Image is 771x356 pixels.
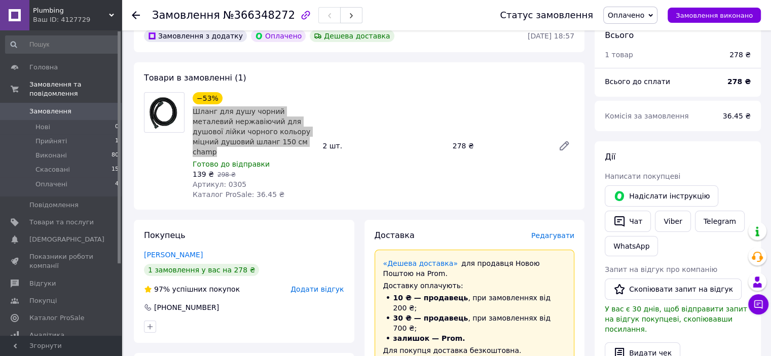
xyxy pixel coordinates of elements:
button: Чат [605,211,651,232]
button: Надіслати інструкцію [605,185,718,207]
div: 278 ₴ [729,50,751,60]
span: 1 [115,137,119,146]
span: 80 [112,151,119,160]
input: Пошук [5,35,120,54]
span: Артикул: 0305 [193,180,246,188]
span: 4 [115,180,119,189]
div: Дешева доставка [310,30,394,42]
span: Каталог ProSale [29,313,84,323]
li: , при замовленнях від 200 ₴; [383,293,566,313]
div: 2 шт. [318,139,448,153]
span: Запит на відгук про компанію [605,265,717,273]
div: Оплачено [251,30,306,42]
span: Виконані [35,151,67,160]
span: 1 товар [605,51,633,59]
span: 0 [115,123,119,132]
span: Plumbing [33,6,109,15]
span: Аналітика [29,331,64,340]
span: Нові [35,123,50,132]
span: Відгуки [29,279,56,288]
span: Покупець [144,230,186,240]
span: Доставка [375,230,415,240]
span: Оплачено [608,11,644,19]
span: Головна [29,63,58,72]
span: Редагувати [531,231,574,240]
span: Товари та послуги [29,218,94,227]
span: [DEMOGRAPHIC_DATA] [29,235,104,244]
button: Скопіювати запит на відгук [605,279,742,300]
img: Шланг для душу чорний металевий нержавіючий для душової лійки чорного кольору міцний душовий шлан... [147,93,181,132]
span: Показники роботи компанії [29,252,94,270]
span: Додати відгук [290,285,344,293]
a: Telegram [695,211,745,232]
span: Дії [605,152,615,162]
a: WhatsApp [605,236,658,256]
a: [PERSON_NAME] [144,251,203,259]
span: 298 ₴ [217,171,236,178]
span: Замовлення та повідомлення [29,80,122,98]
span: 15 [112,165,119,174]
span: залишок — Prom. [393,334,465,342]
span: Прийняті [35,137,67,146]
span: Покупці [29,296,57,305]
div: успішних покупок [144,284,240,294]
button: Замовлення виконано [668,8,761,23]
span: Замовлення [29,107,71,116]
div: Доставку оплачують: [383,281,566,291]
button: Чат з покупцем [748,294,768,314]
span: У вас є 30 днів, щоб відправити запит на відгук покупцеві, скопіювавши посилання. [605,305,747,333]
div: −53% [193,92,223,104]
span: Замовлення виконано [676,12,753,19]
li: , при замовленнях від 700 ₴; [383,313,566,333]
a: Viber [655,211,690,232]
span: Написати покупцеві [605,172,680,180]
div: [PHONE_NUMBER] [153,302,220,312]
span: Всього до сплати [605,77,670,86]
div: Повернутися назад [132,10,140,20]
div: 1 замовлення у вас на 278 ₴ [144,264,259,276]
span: 139 ₴ [193,170,214,178]
span: Каталог ProSale: 36.45 ₴ [193,190,284,199]
span: Готово до відправки [193,160,270,168]
span: Оплачені [35,180,67,189]
span: 97% [154,285,170,293]
span: №366348272 [223,9,295,21]
a: «Дешева доставка» [383,259,458,267]
a: Редагувати [554,136,574,156]
div: 278 ₴ [449,139,550,153]
span: Всього [605,30,634,40]
span: 10 ₴ — продавець [393,294,468,302]
span: Комісія за замовлення [605,112,689,120]
span: Повідомлення [29,201,79,210]
div: для продавця Новою Поштою на Prom. [383,258,566,279]
span: Скасовані [35,165,70,174]
div: Для покупця доставка безкоштовна. [383,345,566,355]
span: 36.45 ₴ [723,112,751,120]
div: Статус замовлення [500,10,593,20]
time: [DATE] 18:57 [528,32,574,40]
div: Замовлення з додатку [144,30,247,42]
b: 278 ₴ [727,77,751,86]
div: Ваш ID: 4127729 [33,15,122,24]
a: Шланг для душу чорний металевий нержавіючий для душової лійки чорного кольору міцний душовий шлан... [193,107,310,156]
span: 30 ₴ — продавець [393,314,468,322]
span: Замовлення [152,9,220,21]
span: Товари в замовленні (1) [144,73,246,83]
